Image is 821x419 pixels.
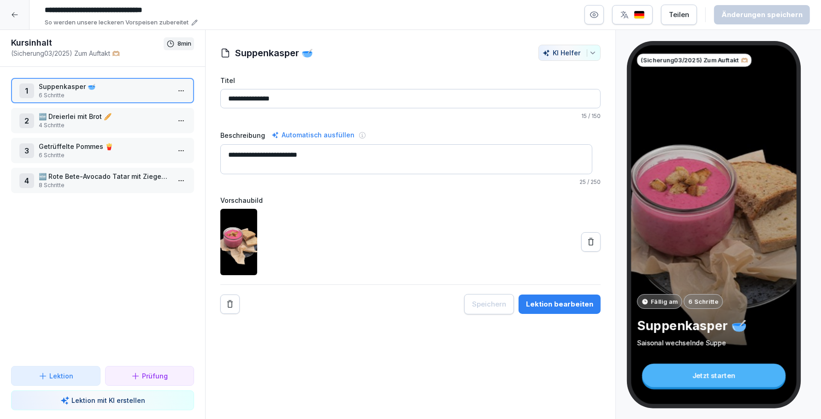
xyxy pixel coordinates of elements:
[721,10,803,20] div: Änderungen speichern
[220,195,601,205] label: Vorschaubild
[11,78,194,103] div: 1Suppenkasper 🥣6 Schritte
[45,18,189,27] p: So werden unsere leckeren Vorspeisen zubereitet
[651,297,678,306] p: Fällig am
[105,366,195,386] button: Prüfung
[472,299,506,309] div: Speichern
[39,82,170,91] p: Suppenkasper 🥣
[39,171,170,181] p: 🆕 Rote Bete-Avocado Tatar mit Ziegenkäse
[220,295,240,314] button: Remove
[142,371,168,381] p: Prüfung
[39,151,170,159] p: 6 Schritte
[270,130,356,141] div: Automatisch ausfüllen
[579,178,586,185] span: 25
[11,168,194,193] div: 4🆕 Rote Bete-Avocado Tatar mit Ziegenkäse8 Schritte
[11,138,194,163] div: 3Getrüffelte Pommes 🍟6 Schritte
[39,121,170,130] p: 4 Schritte
[661,5,697,25] button: Teilen
[49,371,73,381] p: Lektion
[71,395,145,405] p: Lektion mit KI erstellen
[637,338,791,348] p: Saisonal wechselnde Suppe
[220,130,265,140] label: Beschreibung
[464,294,514,314] button: Speichern
[538,45,601,61] button: KI Helfer
[220,112,601,120] p: / 150
[11,366,100,386] button: Lektion
[19,143,34,158] div: 3
[19,83,34,98] div: 1
[39,112,170,121] p: 🆕 Dreierlei mit Brot 🥖
[11,108,194,133] div: 2🆕 Dreierlei mit Brot 🥖4 Schritte
[11,390,194,410] button: Lektion mit KI erstellen
[526,299,593,309] div: Lektion bearbeiten
[19,173,34,188] div: 4
[669,10,689,20] div: Teilen
[11,37,164,48] h1: Kursinhalt
[220,76,601,85] label: Titel
[19,113,34,128] div: 2
[519,295,601,314] button: Lektion bearbeiten
[220,209,257,275] img: clv2doyws003z3b6yznyhi6et.jpg
[39,91,170,100] p: 6 Schritte
[688,297,718,306] p: 6 Schritte
[641,56,748,65] p: (Sicherung03/2025) Zum Auftakt 🫶🏼
[177,39,191,48] p: 8 min
[235,46,313,60] h1: Suppenkasper 🥣
[543,49,597,57] div: KI Helfer
[11,48,164,58] p: (Sicherung03/2025) Zum Auftakt 🫶🏼
[714,5,810,24] button: Änderungen speichern
[642,364,786,387] div: Jetzt starten
[634,11,645,19] img: de.svg
[39,142,170,151] p: Getrüffelte Pommes 🍟
[637,317,791,333] p: Suppenkasper 🥣
[39,181,170,189] p: 8 Schritte
[220,178,601,186] p: / 250
[581,112,587,119] span: 15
